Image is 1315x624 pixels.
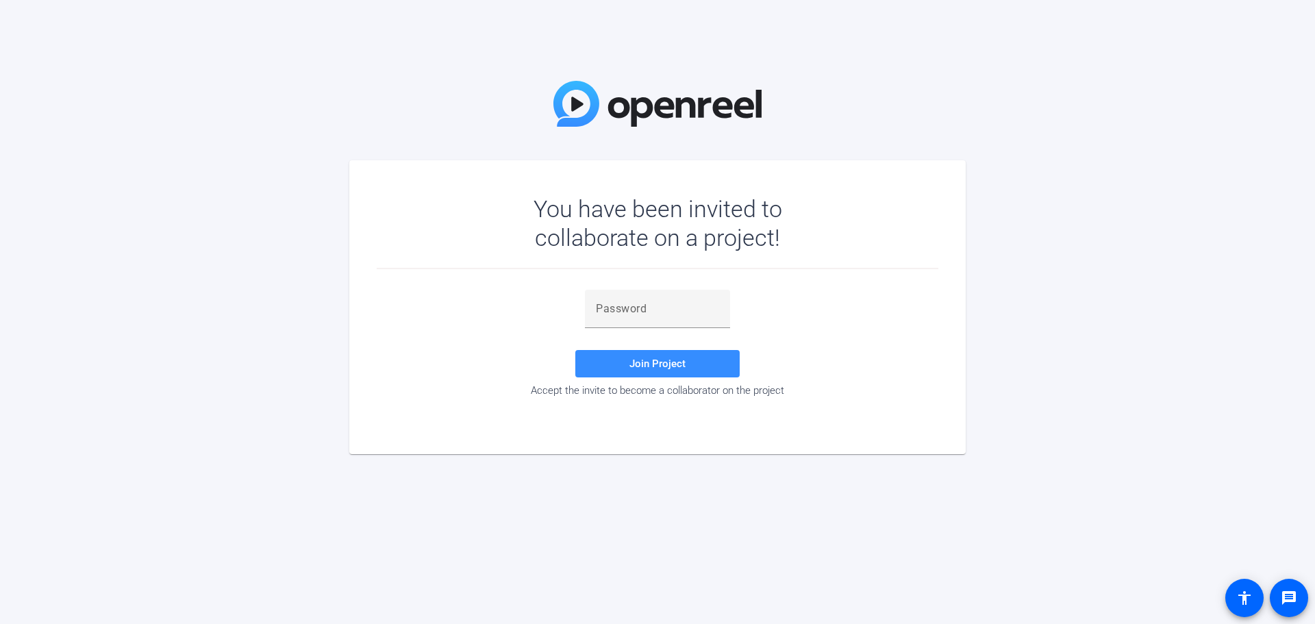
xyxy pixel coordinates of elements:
mat-icon: message [1281,590,1297,606]
div: Accept the invite to become a collaborator on the project [377,384,938,397]
div: You have been invited to collaborate on a project! [494,195,822,252]
input: Password [596,301,719,317]
span: Join Project [629,358,686,370]
img: OpenReel Logo [553,81,762,127]
button: Join Project [575,350,740,377]
mat-icon: accessibility [1236,590,1253,606]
